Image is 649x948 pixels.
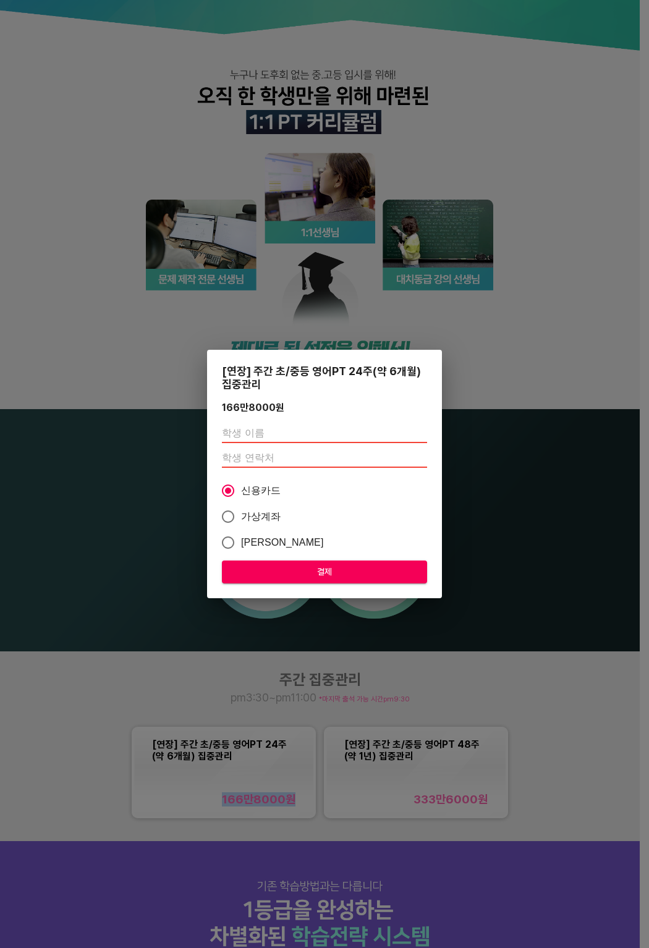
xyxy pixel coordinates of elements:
[232,564,417,580] span: 결제
[241,483,281,498] span: 신용카드
[222,423,427,443] input: 학생 이름
[222,448,427,468] input: 학생 연락처
[222,561,427,583] button: 결제
[241,509,281,524] span: 가상계좌
[241,535,324,550] span: [PERSON_NAME]
[222,365,427,391] div: [연장] 주간 초/중등 영어PT 24주(약 6개월) 집중관리
[222,402,284,413] div: 166만8000 원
